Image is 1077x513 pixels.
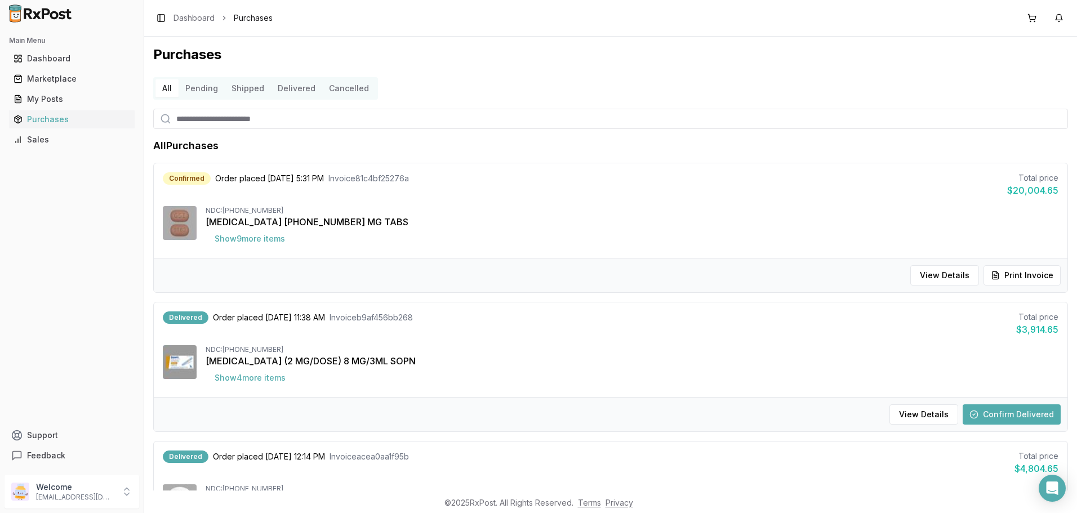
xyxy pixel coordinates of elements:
[1016,311,1058,323] div: Total price
[234,12,273,24] span: Purchases
[963,404,1061,425] button: Confirm Delivered
[11,483,29,501] img: User avatar
[36,481,114,493] p: Welcome
[225,79,271,97] button: Shipped
[163,172,211,185] div: Confirmed
[206,206,1058,215] div: NDC: [PHONE_NUMBER]
[163,450,208,463] div: Delivered
[9,89,135,109] a: My Posts
[1014,450,1058,462] div: Total price
[163,311,208,324] div: Delivered
[271,79,322,97] button: Delivered
[9,130,135,150] a: Sales
[206,484,1058,493] div: NDC: [PHONE_NUMBER]
[1016,323,1058,336] div: $3,914.65
[5,445,139,466] button: Feedback
[330,451,409,462] span: Invoice acea0aa1f95b
[9,109,135,130] a: Purchases
[179,79,225,97] button: Pending
[163,345,197,379] img: Ozempic (2 MG/DOSE) 8 MG/3ML SOPN
[5,110,139,128] button: Purchases
[153,138,219,154] h1: All Purchases
[213,451,325,462] span: Order placed [DATE] 12:14 PM
[163,206,197,240] img: Biktarvy 50-200-25 MG TABS
[5,131,139,149] button: Sales
[9,36,135,45] h2: Main Menu
[36,493,114,502] p: [EMAIL_ADDRESS][DOMAIN_NAME]
[9,69,135,89] a: Marketplace
[9,48,135,69] a: Dashboard
[1039,475,1066,502] div: Open Intercom Messenger
[5,90,139,108] button: My Posts
[5,70,139,88] button: Marketplace
[206,215,1058,229] div: [MEDICAL_DATA] [PHONE_NUMBER] MG TABS
[14,73,130,84] div: Marketplace
[14,53,130,64] div: Dashboard
[206,354,1058,368] div: [MEDICAL_DATA] (2 MG/DOSE) 8 MG/3ML SOPN
[330,312,413,323] span: Invoice b9af456bb268
[5,5,77,23] img: RxPost Logo
[173,12,273,24] nav: breadcrumb
[322,79,376,97] button: Cancelled
[215,173,324,184] span: Order placed [DATE] 5:31 PM
[206,345,1058,354] div: NDC: [PHONE_NUMBER]
[1007,184,1058,197] div: $20,004.65
[14,114,130,125] div: Purchases
[206,229,294,249] button: Show9more items
[27,450,65,461] span: Feedback
[983,265,1061,286] button: Print Invoice
[153,46,1068,64] h1: Purchases
[5,425,139,445] button: Support
[910,265,979,286] button: View Details
[606,498,633,507] a: Privacy
[173,12,215,24] a: Dashboard
[5,50,139,68] button: Dashboard
[1014,462,1058,475] div: $4,804.65
[578,498,601,507] a: Terms
[14,134,130,145] div: Sales
[155,79,179,97] button: All
[889,404,958,425] button: View Details
[328,173,409,184] span: Invoice 81c4bf25276a
[213,312,325,323] span: Order placed [DATE] 11:38 AM
[1007,172,1058,184] div: Total price
[14,93,130,105] div: My Posts
[206,368,295,388] button: Show4more items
